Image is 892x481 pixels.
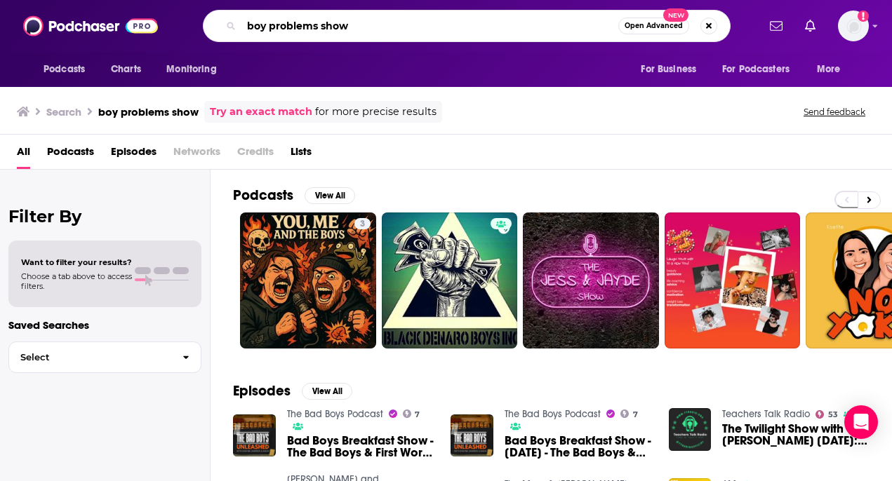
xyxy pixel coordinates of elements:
[233,382,291,400] h2: Episodes
[44,60,85,79] span: Podcasts
[237,140,274,169] span: Credits
[34,56,103,83] button: open menu
[233,187,293,204] h2: Podcasts
[844,405,878,439] div: Open Intercom Messenger
[98,105,199,118] h3: boy problems show
[631,56,714,83] button: open menu
[858,11,869,22] svg: Add a profile image
[799,106,870,118] button: Send feedback
[47,140,94,169] a: Podcasts
[403,409,420,418] a: 7
[722,423,870,447] a: The Twilight Show with Nathan Gynn 30-03-22: Boys’ Problems
[21,257,132,267] span: Want to filter your results?
[23,13,158,39] img: Podchaser - Follow, Share and Rate Podcasts
[291,140,312,169] a: Lists
[240,212,376,348] a: 3
[838,11,869,41] span: Logged in as megcassidy
[816,410,838,419] a: 53
[838,11,869,41] button: Show profile menu
[618,18,689,34] button: Open AdvancedNew
[241,15,618,37] input: Search podcasts, credits, & more...
[203,10,731,42] div: Search podcasts, credits, & more...
[287,408,383,420] a: The Bad Boys Podcast
[111,140,157,169] a: Episodes
[8,341,201,373] button: Select
[157,56,234,83] button: open menu
[625,22,683,29] span: Open Advanced
[799,14,821,38] a: Show notifications dropdown
[9,353,171,362] span: Select
[633,412,638,418] span: 7
[305,187,355,204] button: View All
[302,383,352,400] button: View All
[722,60,790,79] span: For Podcasters
[505,408,601,420] a: The Bad Boys Podcast
[828,412,838,418] span: 53
[807,56,858,83] button: open menu
[505,435,652,459] a: Bad Boys Breakfast Show - 12 June 2020 - The Bad Boys & First World Problems
[838,11,869,41] img: User Profile
[111,60,141,79] span: Charts
[166,60,216,79] span: Monitoring
[21,271,132,291] span: Choose a tab above to access filters.
[360,217,365,231] span: 3
[102,56,149,83] a: Charts
[233,187,355,204] a: PodcastsView All
[817,60,841,79] span: More
[354,218,371,229] a: 3
[722,423,870,447] span: The Twilight Show with [PERSON_NAME] [DATE]: Boys’ Problems
[641,60,696,79] span: For Business
[505,435,652,459] span: Bad Boys Breakfast Show - [DATE] - The Bad Boys & First World Problems
[233,382,352,400] a: EpisodesView All
[173,140,220,169] span: Networks
[287,435,434,459] a: Bad Boys Breakfast Show - The Bad Boys & First World Problems
[415,412,420,418] span: 7
[17,140,30,169] a: All
[663,8,688,22] span: New
[8,318,201,332] p: Saved Searches
[233,414,276,457] img: Bad Boys Breakfast Show - The Bad Boys & First World Problems
[722,408,810,420] a: Teachers Talk Radio
[46,105,81,118] h3: Search
[451,414,493,457] img: Bad Boys Breakfast Show - 12 June 2020 - The Bad Boys & First World Problems
[764,14,788,38] a: Show notifications dropdown
[620,409,638,418] a: 7
[315,104,437,120] span: for more precise results
[210,104,312,120] a: Try an exact match
[669,408,712,451] img: The Twilight Show with Nathan Gynn 30-03-22: Boys’ Problems
[8,206,201,226] h2: Filter By
[713,56,810,83] button: open menu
